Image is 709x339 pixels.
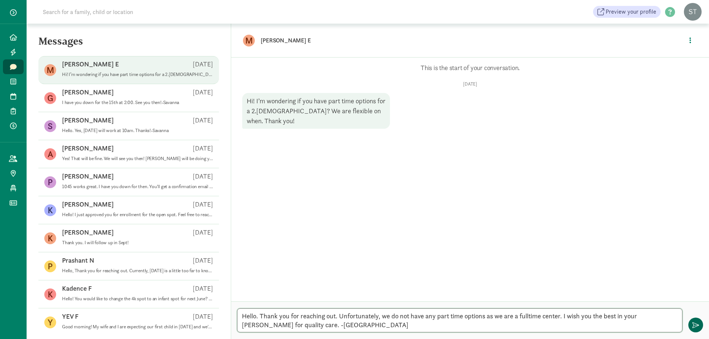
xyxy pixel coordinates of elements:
[44,120,56,132] figure: S
[242,81,698,87] p: [DATE]
[27,35,231,53] h5: Messages
[44,204,56,216] figure: K
[193,284,213,293] p: [DATE]
[62,240,213,246] p: Thank you. I will follow up in Sept!
[193,256,213,265] p: [DATE]
[38,4,246,19] input: Search for a family, child or location
[193,88,213,97] p: [DATE]
[62,88,114,97] p: [PERSON_NAME]
[193,172,213,181] p: [DATE]
[62,284,92,293] p: Kadence F
[193,116,213,125] p: [DATE]
[62,144,114,153] p: [PERSON_NAME]
[261,35,493,46] p: [PERSON_NAME] E
[193,200,213,209] p: [DATE]
[44,288,56,300] figure: K
[193,144,213,153] p: [DATE]
[44,176,56,188] figure: P
[62,60,119,69] p: [PERSON_NAME] E
[62,184,213,190] p: 1045 works great. I have you down for then. You'll get a confirmation email from kinside, as well...
[62,172,114,181] p: [PERSON_NAME]
[242,63,698,72] p: This is the start of your conversation.
[62,100,213,105] p: I have you down for the 15th at 2:00. See you then!-Savanna
[62,324,213,330] p: Good morning! My wife and I are expecting our first child in [DATE] and we'd love to take a tour ...
[62,256,94,265] p: Prashant N
[593,6,661,18] a: Preview your profile
[62,72,213,77] p: Hi! I’m wondering if you have part time options for a 2.[DEMOGRAPHIC_DATA]? We are flexible on wh...
[62,128,213,134] p: Hello. Yes, [DATE] will work at 10am. Thanks!-Savanna
[193,228,213,237] p: [DATE]
[62,312,79,321] p: YEV F
[62,200,114,209] p: [PERSON_NAME]
[44,64,56,76] figure: M
[44,316,56,328] figure: Y
[606,7,656,16] span: Preview your profile
[242,93,390,129] div: Hi! I’m wondering if you have part time options for a 2.[DEMOGRAPHIC_DATA]? We are flexible on wh...
[44,148,56,160] figure: A
[62,228,114,237] p: [PERSON_NAME]
[193,60,213,69] p: [DATE]
[62,268,213,274] p: Hello, Thank you for reaching out. Currently, [DATE] is a little too far to know what our enrollm...
[44,92,56,104] figure: G
[62,156,213,162] p: Yes! That will be fine. We will see you then! [PERSON_NAME] will be doing your tour.
[62,212,213,218] p: Hello! I just approved you for enrollment for the open spot. Feel free to reach out when you are ...
[62,116,114,125] p: [PERSON_NAME]
[44,232,56,244] figure: K
[193,312,213,321] p: [DATE]
[62,296,213,302] p: Hello! You would like to change the 4k spot to an infant spot for next June? If so, could you ple...
[44,260,56,272] figure: P
[243,35,255,46] figure: M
